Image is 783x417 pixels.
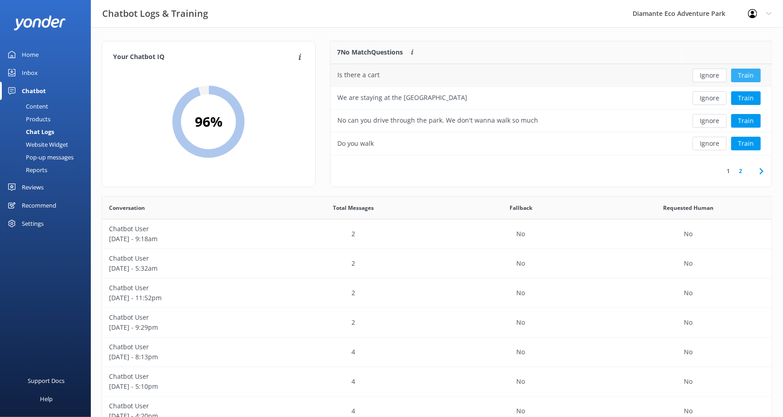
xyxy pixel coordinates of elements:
[693,114,727,128] button: Ignore
[352,406,355,416] p: 4
[331,132,772,155] div: row
[331,87,772,109] div: row
[331,64,772,155] div: grid
[109,401,263,411] p: Chatbot User
[331,64,772,87] div: row
[5,113,50,125] div: Products
[109,323,263,333] p: [DATE] - 9:29pm
[663,204,714,212] span: Requested Human
[5,125,54,138] div: Chat Logs
[722,167,734,175] a: 1
[102,6,208,21] h3: Chatbot Logs & Training
[684,229,693,239] p: No
[109,382,263,392] p: [DATE] - 5:10pm
[113,52,296,62] h4: Your Chatbot IQ
[516,229,525,239] p: No
[195,111,223,133] h2: 96 %
[109,253,263,263] p: Chatbot User
[22,214,44,233] div: Settings
[516,318,525,328] p: No
[22,45,39,64] div: Home
[102,219,772,249] div: row
[731,114,761,128] button: Train
[352,377,355,387] p: 4
[109,204,145,212] span: Conversation
[5,125,91,138] a: Chat Logs
[109,352,263,362] p: [DATE] - 8:13pm
[684,318,693,328] p: No
[693,137,727,150] button: Ignore
[102,278,772,308] div: row
[516,347,525,357] p: No
[352,288,355,298] p: 2
[109,234,263,244] p: [DATE] - 9:18am
[731,137,761,150] button: Train
[5,100,48,113] div: Content
[22,196,56,214] div: Recommend
[28,372,65,390] div: Support Docs
[516,258,525,268] p: No
[102,249,772,278] div: row
[5,164,47,176] div: Reports
[337,115,538,125] div: No can you drive through the park. We don't wanna walk so much
[109,313,263,323] p: Chatbot User
[109,372,263,382] p: Chatbot User
[684,377,693,387] p: No
[109,293,263,303] p: [DATE] - 11:52pm
[516,406,525,416] p: No
[14,15,66,30] img: yonder-white-logo.png
[22,64,38,82] div: Inbox
[684,288,693,298] p: No
[516,288,525,298] p: No
[337,47,403,57] p: 7 No Match Questions
[109,283,263,293] p: Chatbot User
[5,164,91,176] a: Reports
[5,100,91,113] a: Content
[684,347,693,357] p: No
[5,151,74,164] div: Pop-up messages
[731,91,761,105] button: Train
[693,91,727,105] button: Ignore
[684,258,693,268] p: No
[337,139,374,149] div: Do you walk
[352,347,355,357] p: 4
[109,224,263,234] p: Chatbot User
[109,263,263,273] p: [DATE] - 5:32am
[684,406,693,416] p: No
[102,338,772,367] div: row
[109,342,263,352] p: Chatbot User
[333,204,374,212] span: Total Messages
[352,229,355,239] p: 2
[337,93,467,103] div: We are staying at the [GEOGRAPHIC_DATA]
[510,204,532,212] span: Fallback
[5,138,91,151] a: Website Widget
[5,138,68,151] div: Website Widget
[5,113,91,125] a: Products
[40,390,53,408] div: Help
[22,82,46,100] div: Chatbot
[352,318,355,328] p: 2
[734,167,747,175] a: 2
[352,258,355,268] p: 2
[5,151,91,164] a: Pop-up messages
[337,70,380,80] div: Is there a cart
[731,69,761,82] button: Train
[516,377,525,387] p: No
[693,69,727,82] button: Ignore
[102,308,772,338] div: row
[22,178,44,196] div: Reviews
[102,367,772,397] div: row
[331,109,772,132] div: row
